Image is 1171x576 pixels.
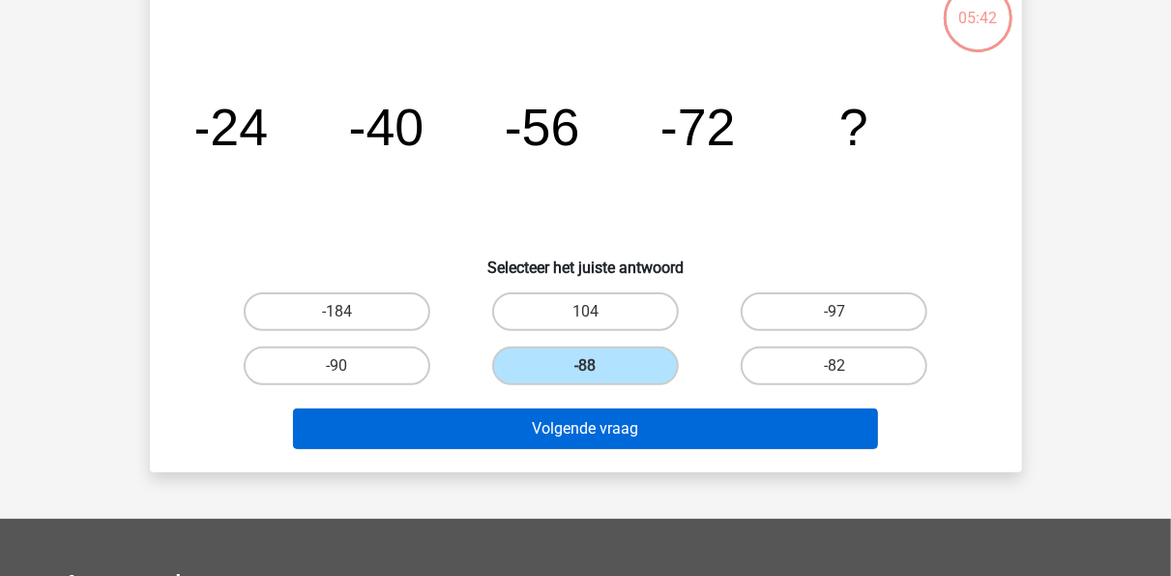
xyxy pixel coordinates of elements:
label: -82 [741,347,927,385]
tspan: ? [839,98,868,156]
label: 104 [492,292,679,331]
tspan: -56 [504,98,579,156]
tspan: -24 [192,98,268,156]
tspan: -40 [348,98,424,156]
label: -184 [244,292,430,331]
tspan: -72 [660,98,736,156]
label: -90 [244,347,430,385]
label: -88 [492,347,679,385]
label: -97 [741,292,927,331]
h6: Selecteer het juiste antwoord [181,243,991,277]
button: Volgende vraag [293,409,878,449]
